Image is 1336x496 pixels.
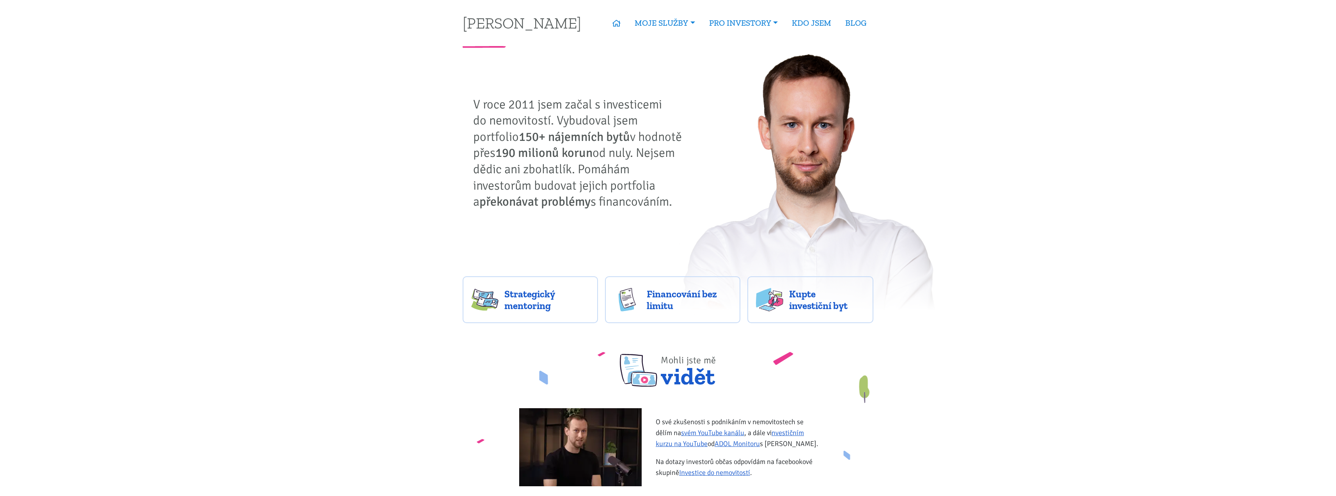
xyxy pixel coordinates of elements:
span: Mohli jste mě [661,354,716,366]
a: svém YouTube kanálu [681,428,744,437]
span: Kupte investiční byt [789,288,865,311]
img: finance [614,288,641,311]
a: Kupte investiční byt [747,276,873,323]
span: vidět [661,345,716,387]
img: flats [756,288,783,311]
p: V roce 2011 jsem začal s investicemi do nemovitostí. Vybudoval jsem portfolio v hodnotě přes od n... [473,96,688,210]
strong: 190 milionů korun [495,145,593,160]
p: O své zkušenosti s podnikáním v nemovitostech se dělím na , a dále v od s [PERSON_NAME]. [656,416,821,449]
span: Strategický mentoring [504,288,589,311]
strong: překonávat problémy [479,194,591,209]
a: MOJE SLUŽBY [628,14,702,32]
img: strategy [471,288,499,311]
a: BLOG [838,14,873,32]
strong: 150+ nájemních bytů [519,129,630,144]
a: KDO JSEM [785,14,838,32]
p: Na dotazy investorů občas odpovídám na facebookové skupině . [656,456,821,478]
a: [PERSON_NAME] [463,15,581,30]
span: Financování bez limitu [647,288,732,311]
a: PRO INVESTORY [702,14,785,32]
a: ADOL Monitoru [715,439,760,448]
a: Investice do nemovitostí [679,468,750,477]
a: Financování bez limitu [605,276,740,323]
a: Strategický mentoring [463,276,598,323]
